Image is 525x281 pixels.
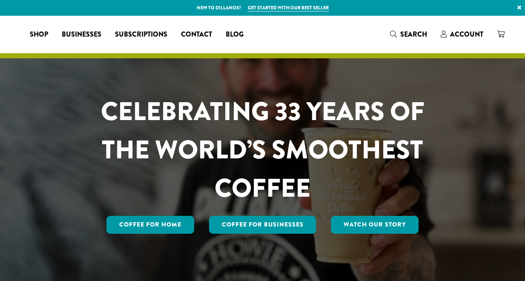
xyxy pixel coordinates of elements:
a: Coffee for Home [106,216,194,234]
a: Search [383,27,434,41]
span: Businesses [62,29,101,40]
span: Shop [30,29,48,40]
a: Coffee For Businesses [209,216,316,234]
h1: CELEBRATING 33 YEARS OF THE WORLD’S SMOOTHEST COFFEE [76,92,450,207]
span: Blog [226,29,244,40]
a: Get started with our best seller [248,4,329,11]
span: Account [450,29,483,39]
a: Shop [23,28,55,41]
span: Subscriptions [115,29,167,40]
a: Watch Our Story [331,216,419,234]
span: Contact [181,29,212,40]
span: Search [400,29,427,39]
